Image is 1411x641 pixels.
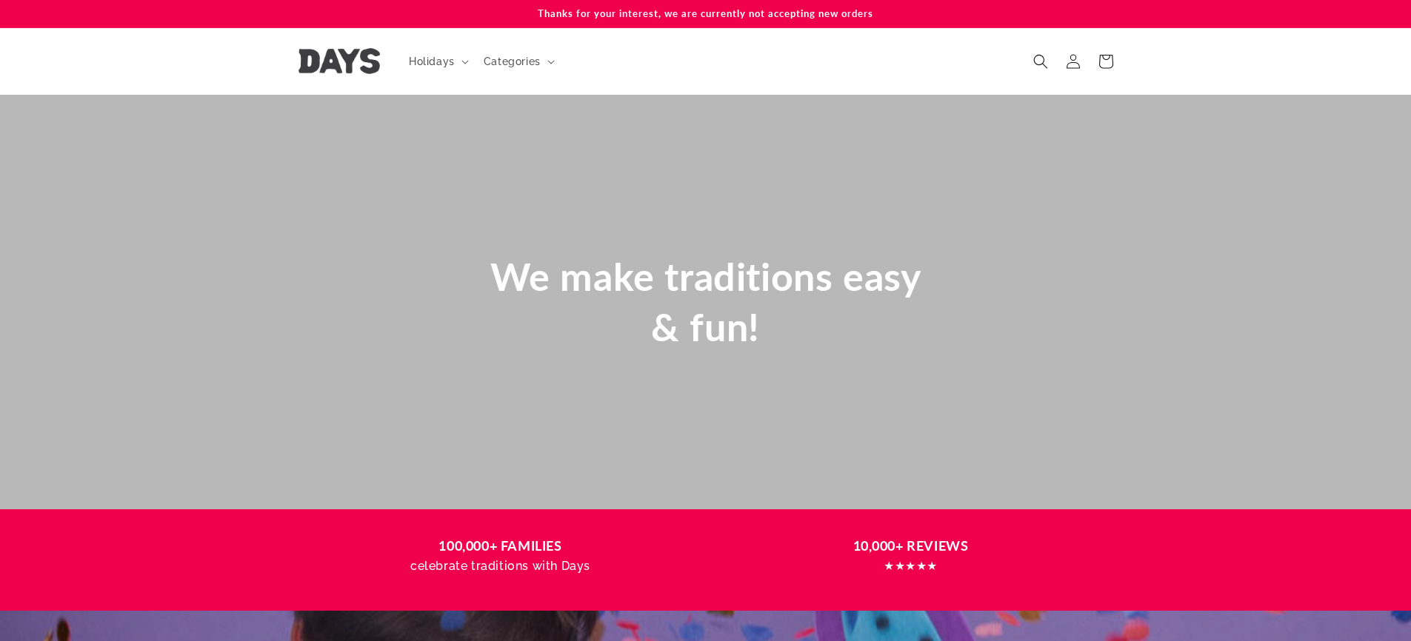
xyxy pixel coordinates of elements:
p: ★★★★★ [720,556,1102,577]
p: celebrate traditions with Days [310,556,692,577]
span: Categories [484,55,541,68]
span: Holidays [409,55,455,68]
img: Days United [298,48,380,74]
summary: Categories [475,46,561,77]
summary: Holidays [400,46,475,77]
summary: Search [1024,45,1057,78]
h3: 10,000+ REVIEWS [720,536,1102,556]
h3: 100,000+ FAMILIES [310,536,692,556]
span: We make traditions easy & fun! [490,253,921,349]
